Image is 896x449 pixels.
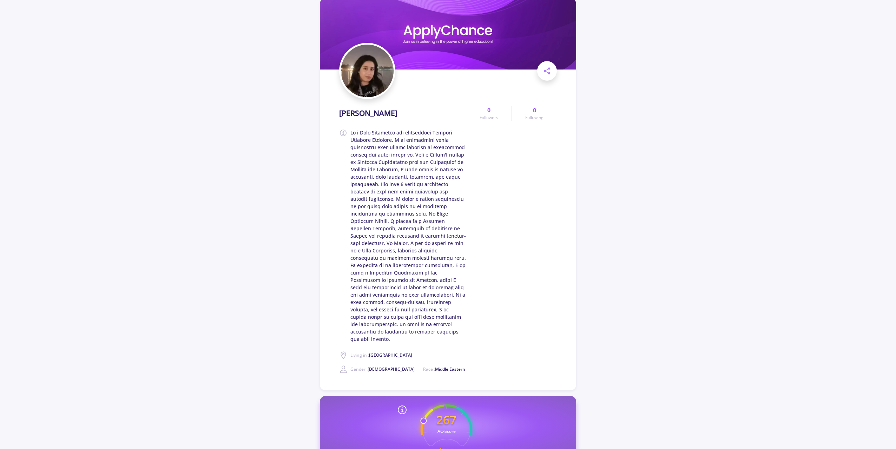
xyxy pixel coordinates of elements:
[369,352,412,358] span: [GEOGRAPHIC_DATA]
[437,428,455,434] text: AC-Score
[480,114,498,121] span: Followers
[350,366,415,372] span: Gender :
[525,114,543,121] span: Following
[512,106,557,121] a: 0Following
[436,412,456,428] text: 267
[341,45,394,97] img: kimia ghasemzadehavatar
[466,106,512,121] a: 0Followers
[435,366,465,372] span: Middle Eastern
[533,106,536,114] span: 0
[350,129,466,343] span: Lo i Dolo Sitametco adi elitseddoei Tempori Utlabore Etdolore, M al enimadmini venia quisnostru e...
[368,366,415,372] span: [DEMOGRAPHIC_DATA]
[487,106,490,114] span: 0
[350,352,412,358] span: Living in :
[423,366,465,372] span: Race :
[339,109,397,118] h1: [PERSON_NAME]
